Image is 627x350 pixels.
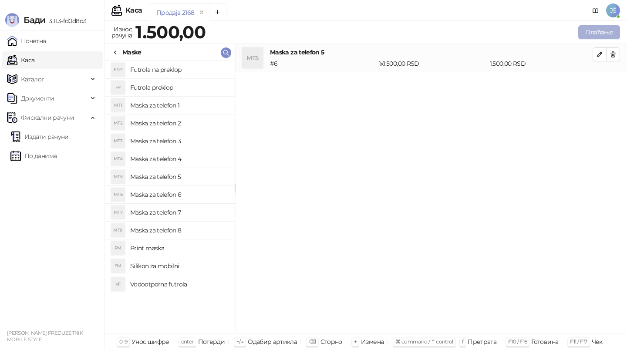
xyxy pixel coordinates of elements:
[111,81,125,94] div: FP
[589,3,603,17] a: Документација
[111,205,125,219] div: MT7
[578,25,620,39] button: Плаћање
[130,259,228,273] h4: Silikon za mobilni
[198,336,225,347] div: Потврди
[130,205,228,219] h4: Maska za telefon 7
[5,13,19,27] img: Logo
[24,15,45,25] span: Бади
[592,336,603,347] div: Чек
[21,90,54,107] span: Документи
[111,241,125,255] div: PM
[125,7,142,14] div: Каса
[21,109,74,126] span: Фискални рачуни
[209,3,226,21] button: Add tab
[395,338,453,345] span: ⌘ command / ⌃ control
[111,134,125,148] div: MT3
[236,338,243,345] span: ↑/↓
[270,47,593,57] h4: Maska za telefon 5
[111,188,125,202] div: MT6
[119,338,127,345] span: 0-9
[130,98,228,112] h4: Maska za telefon 1
[10,128,69,145] a: Издати рачуни
[156,8,194,17] div: Продаја 2168
[130,134,228,148] h4: Maska za telefon 3
[248,336,297,347] div: Одабир артикла
[131,336,169,347] div: Унос шифре
[242,47,263,68] div: MT5
[377,59,488,68] div: 1 x 1.500,00 RSD
[570,338,587,345] span: F11 / F17
[111,98,125,112] div: MT1
[21,71,44,88] span: Каталог
[111,259,125,273] div: SM
[531,336,558,347] div: Готовина
[508,338,527,345] span: F10 / F16
[196,9,207,16] button: remove
[130,277,228,291] h4: Vodootporna futrola
[7,330,83,343] small: [PERSON_NAME] PREDUZETNIK MOBILE STYLE
[111,63,125,77] div: FNP
[110,24,134,41] div: Износ рачуна
[45,17,86,25] span: 3.11.3-fd0d8d3
[268,59,377,68] div: # 6
[105,61,235,333] div: grid
[111,116,125,130] div: MT2
[135,21,206,43] strong: 1.500,00
[7,51,34,69] a: Каса
[320,336,342,347] div: Сторно
[462,338,463,345] span: f
[111,277,125,291] div: VF
[111,170,125,184] div: MT5
[130,241,228,255] h4: Print maska
[361,336,384,347] div: Измена
[309,338,316,345] span: ⌫
[10,147,57,165] a: По данима
[130,170,228,184] h4: Maska za telefon 5
[130,63,228,77] h4: Futrola na preklop
[130,152,228,166] h4: Maska za telefon 4
[7,32,46,50] a: Почетна
[111,152,125,166] div: MT4
[468,336,496,347] div: Претрага
[606,3,620,17] span: JŠ
[122,47,142,57] div: Maske
[130,116,228,130] h4: Maska za telefon 2
[181,338,194,345] span: enter
[130,81,228,94] h4: Futrola preklop
[354,338,357,345] span: +
[488,59,594,68] div: 1.500,00 RSD
[130,223,228,237] h4: Maska za telefon 8
[130,188,228,202] h4: Maska za telefon 6
[111,223,125,237] div: MT8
